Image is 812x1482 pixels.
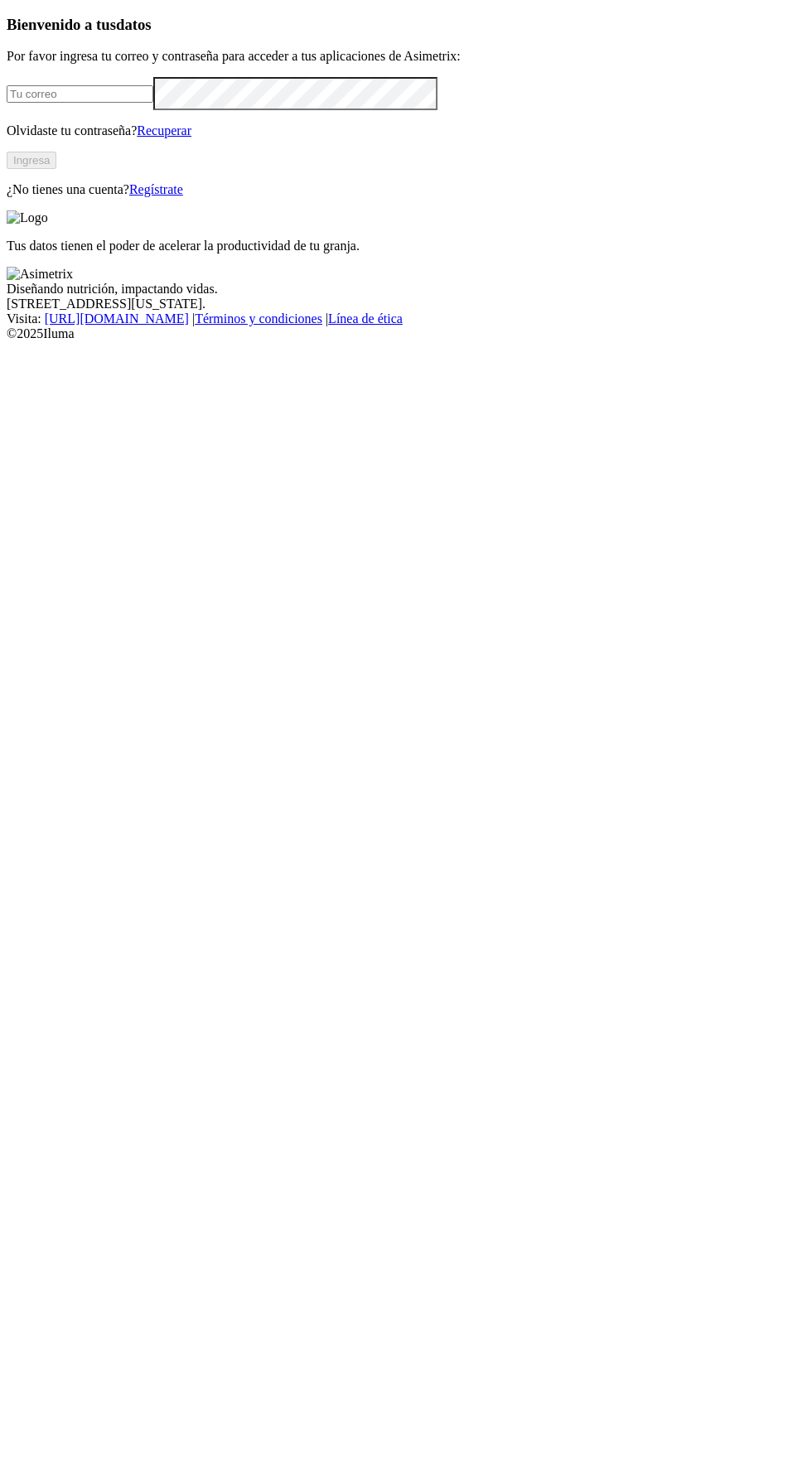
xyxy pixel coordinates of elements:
span: datos [116,16,152,33]
a: Regístrate [129,182,183,196]
div: [STREET_ADDRESS][US_STATE]. [7,297,805,311]
a: Términos y condiciones [195,311,322,326]
a: Línea de ética [328,311,403,326]
p: Por favor ingresa tu correo y contraseña para acceder a tus aplicaciones de Asimetrix: [7,49,805,64]
p: Tus datos tienen el poder de acelerar la productividad de tu granja. [7,239,805,253]
div: Visita : | | [7,311,805,326]
p: Olvidaste tu contraseña? [7,123,805,138]
img: Logo [7,210,48,225]
p: ¿No tienes una cuenta? [7,182,805,197]
a: [URL][DOMAIN_NAME] [45,311,189,326]
button: Ingresa [7,152,56,169]
h3: Bienvenido a tus [7,16,805,34]
div: © 2025 Iluma [7,326,805,341]
a: Recuperar [137,123,191,138]
input: Tu correo [7,85,153,103]
img: Asimetrix [7,267,73,282]
div: Diseñando nutrición, impactando vidas. [7,282,805,297]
